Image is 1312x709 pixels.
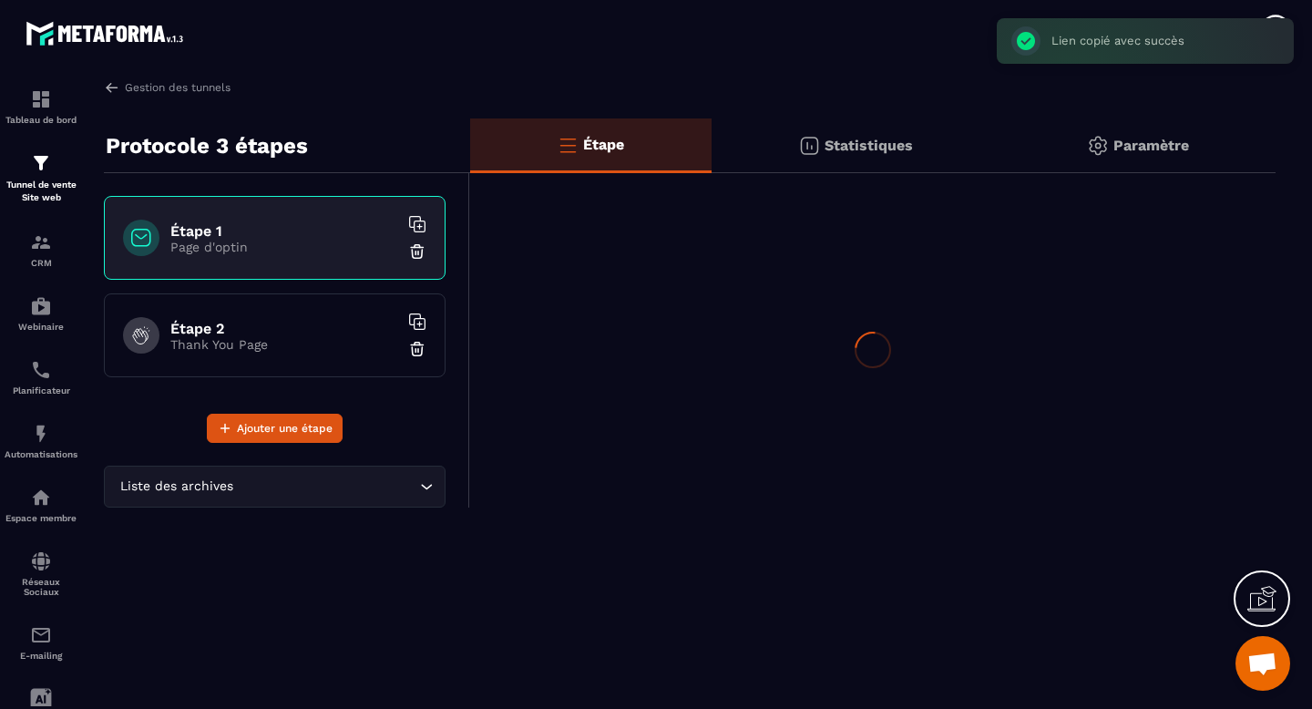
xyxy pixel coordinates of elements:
[104,79,231,96] a: Gestion des tunnels
[5,651,77,661] p: E-mailing
[5,385,77,396] p: Planificateur
[5,179,77,204] p: Tunnel de vente Site web
[583,136,624,153] p: Étape
[30,624,52,646] img: email
[5,139,77,218] a: formationformationTunnel de vente Site web
[408,242,426,261] img: trash
[106,128,308,164] p: Protocole 3 étapes
[5,115,77,125] p: Tableau de bord
[1235,636,1290,691] div: Ouvrir le chat
[5,449,77,459] p: Automatisations
[170,222,398,240] h6: Étape 1
[408,340,426,358] img: trash
[5,577,77,597] p: Réseaux Sociaux
[170,337,398,352] p: Thank You Page
[5,513,77,523] p: Espace membre
[5,409,77,473] a: automationsautomationsAutomatisations
[5,75,77,139] a: formationformationTableau de bord
[30,359,52,381] img: scheduler
[237,477,415,497] input: Search for option
[5,537,77,611] a: social-networksocial-networkRéseaux Sociaux
[104,466,446,508] div: Search for option
[104,79,120,96] img: arrow
[30,231,52,253] img: formation
[5,282,77,345] a: automationsautomationsWebinaire
[5,218,77,282] a: formationformationCRM
[30,487,52,509] img: automations
[170,240,398,254] p: Page d'optin
[170,320,398,337] h6: Étape 2
[207,414,343,443] button: Ajouter une étape
[5,258,77,268] p: CRM
[30,423,52,445] img: automations
[5,473,77,537] a: automationsautomationsEspace membre
[237,419,333,437] span: Ajouter une étape
[116,477,237,497] span: Liste des archives
[30,152,52,174] img: formation
[5,322,77,332] p: Webinaire
[30,88,52,110] img: formation
[1087,135,1109,157] img: setting-gr.5f69749f.svg
[825,137,913,154] p: Statistiques
[798,135,820,157] img: stats.20deebd0.svg
[30,550,52,572] img: social-network
[5,345,77,409] a: schedulerschedulerPlanificateur
[5,611,77,674] a: emailemailE-mailing
[557,134,579,156] img: bars-o.4a397970.svg
[30,295,52,317] img: automations
[1113,137,1189,154] p: Paramètre
[26,16,190,50] img: logo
